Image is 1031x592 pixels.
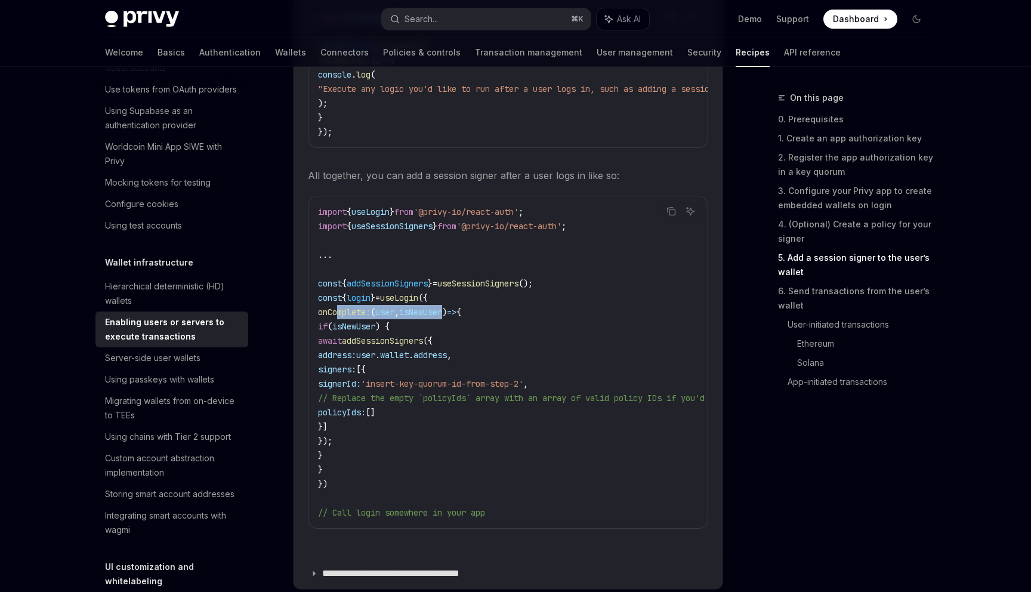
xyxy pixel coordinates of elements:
div: Hierarchical deterministic (HD) wallets [105,279,241,308]
a: API reference [784,38,841,67]
div: Use tokens from OAuth providers [105,82,237,97]
div: Using passkeys with wallets [105,372,214,387]
span: { [347,206,351,217]
span: ); [318,98,328,109]
span: address: [318,350,356,360]
a: 1. Create an app authorization key [778,129,936,148]
span: ; [518,206,523,217]
a: Use tokens from OAuth providers [95,79,248,100]
span: useLogin [380,292,418,303]
span: ( [371,69,375,80]
span: ({ [418,292,428,303]
h5: Wallet infrastructure [105,255,193,270]
span: } [371,292,375,303]
span: Dashboard [833,13,879,25]
div: Using chains with Tier 2 support [105,430,231,444]
a: Custom account abstraction implementation [95,448,248,483]
a: Mocking tokens for testing [95,172,248,193]
a: Support [776,13,809,25]
a: Security [687,38,721,67]
span: import [318,221,347,232]
span: ({ [423,335,433,346]
div: Configure cookies [105,197,178,211]
span: signerId: [318,378,361,389]
span: onComplete [318,307,366,317]
span: = [433,278,437,289]
div: Migrating wallets from on-device to TEEs [105,394,241,423]
span: Ask AI [617,13,641,25]
span: ( [328,321,332,332]
h5: UI customization and whitelabeling [105,560,248,588]
span: . [375,350,380,360]
button: Copy the contents from the code block [663,203,679,219]
a: Worldcoin Mini App SIWE with Privy [95,136,248,172]
a: Demo [738,13,762,25]
span: useSessionSigners [437,278,518,289]
img: dark logo [105,11,179,27]
a: Configure cookies [95,193,248,215]
a: Using test accounts [95,215,248,236]
span: login [347,292,371,303]
a: Ethereum [797,334,936,353]
span: if [318,321,328,332]
div: Custom account abstraction implementation [105,451,241,480]
a: App-initiated transactions [788,372,936,391]
span: ) [442,307,447,317]
span: ... [318,249,332,260]
span: const [318,292,342,303]
span: } [318,464,323,475]
a: Transaction management [475,38,582,67]
span: , [447,350,452,360]
button: Ask AI [597,8,649,30]
span: import [318,206,347,217]
span: ) { [375,321,390,332]
span: }) [318,479,328,489]
span: const [318,278,342,289]
span: }); [318,436,332,446]
span: (); [518,278,533,289]
a: Using passkeys with wallets [95,369,248,390]
span: isNewUser [332,321,375,332]
a: Policies & controls [383,38,461,67]
span: log [356,69,371,80]
span: '@privy-io/react-auth' [413,206,518,217]
span: } [428,278,433,289]
div: Mocking tokens for testing [105,175,211,190]
a: Using chains with Tier 2 support [95,426,248,448]
span: }] [318,421,328,432]
a: 6. Send transactions from the user’s wallet [778,282,936,315]
span: policyIds: [318,407,366,418]
span: from [437,221,456,232]
span: , [523,378,528,389]
span: } [433,221,437,232]
span: addSessionSigners [347,278,428,289]
span: address [413,350,447,360]
span: , [394,307,399,317]
a: Integrating smart accounts with wagmi [95,505,248,541]
span: [{ [356,364,366,375]
a: Basics [158,38,185,67]
div: Server-side user wallets [105,351,200,365]
span: addSessionSigners [342,335,423,346]
div: Using Supabase as an authentication provider [105,104,241,132]
div: Using test accounts [105,218,182,233]
span: ( [371,307,375,317]
span: // Call login somewhere in your app [318,507,485,518]
span: { [342,292,347,303]
span: ⌘ K [571,14,584,24]
button: Toggle dark mode [907,10,926,29]
span: { [347,221,351,232]
a: 5. Add a session signer to the user’s wallet [778,248,936,282]
div: Storing smart account addresses [105,487,234,501]
a: Migrating wallets from on-device to TEEs [95,390,248,426]
span: => [447,307,456,317]
span: } [390,206,394,217]
div: Search... [405,12,438,26]
span: from [394,206,413,217]
span: 'insert-key-quorum-id-from-step-2' [361,378,523,389]
a: Using Supabase as an authentication provider [95,100,248,136]
span: console [318,69,351,80]
span: All together, you can add a session signer after a user logs in like so: [308,167,708,184]
div: Enabling users or servers to execute transactions [105,315,241,344]
a: Enabling users or servers to execute transactions [95,312,248,347]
